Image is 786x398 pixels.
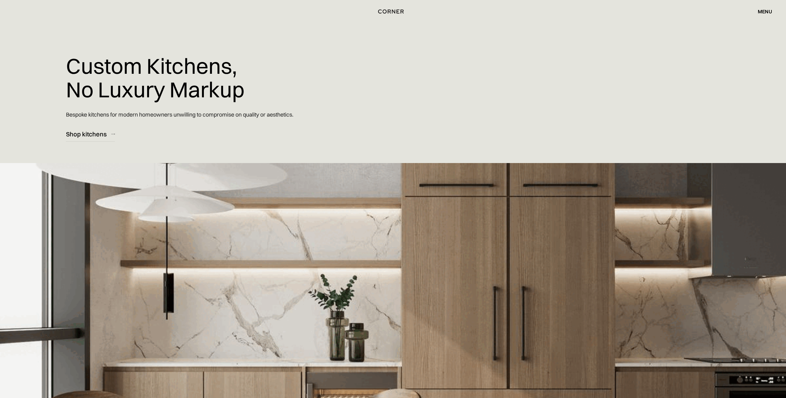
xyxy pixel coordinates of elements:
p: Bespoke kitchens for modern homeowners unwilling to compromise on quality or aesthetics. [66,106,293,123]
a: Shop kitchens [66,126,115,142]
a: home [363,7,423,15]
h1: Custom Kitchens, No Luxury Markup [66,50,244,106]
div: menu [752,6,772,17]
div: menu [758,9,772,14]
div: Shop kitchens [66,130,107,138]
